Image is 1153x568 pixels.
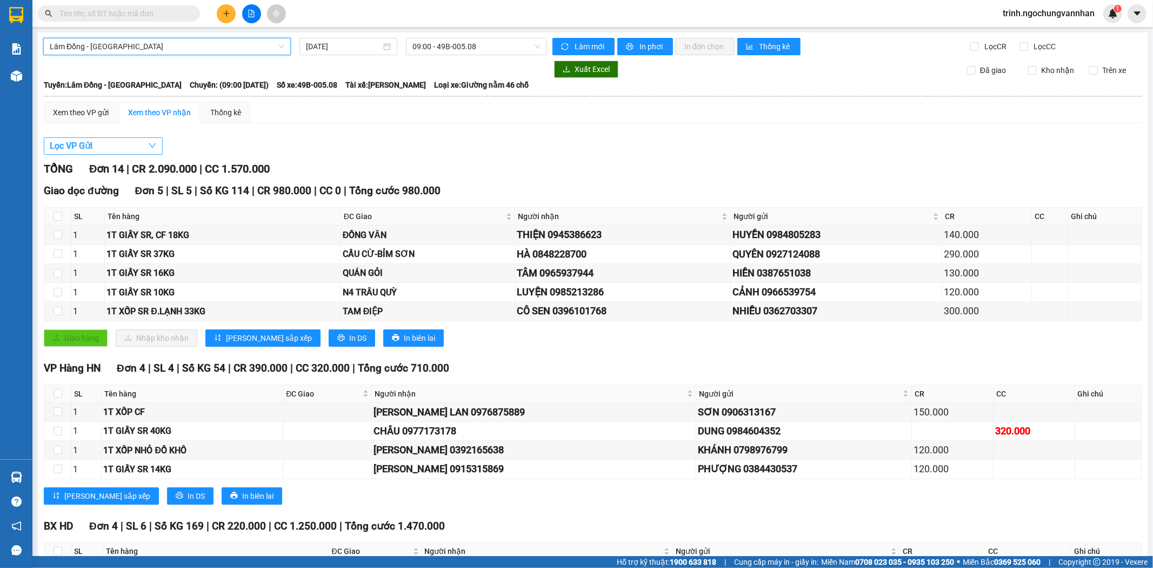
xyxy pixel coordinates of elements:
[126,162,129,175] span: |
[222,487,282,505] button: printerIn biên lai
[272,10,280,17] span: aim
[737,38,801,55] button: bar-chartThống kê
[269,520,271,532] span: |
[617,556,716,568] span: Hỗ trợ kỹ thuật:
[319,184,341,197] span: CC 0
[434,79,529,91] span: Loại xe: Giường nằm 46 chỗ
[89,520,118,532] span: Đơn 4
[117,362,145,374] span: Đơn 4
[267,4,286,23] button: aim
[73,305,103,318] div: 1
[517,247,729,262] div: HÀ 0848228700
[106,286,339,299] div: 1T GIẤY SR 10KG
[698,424,910,439] div: DUNG 0984604352
[981,41,1009,52] span: Lọc CR
[44,184,119,197] span: Giao dọc đường
[228,362,231,374] span: |
[374,461,694,477] div: [PERSON_NAME] 0915315869
[73,247,103,261] div: 1
[554,61,618,78] button: downloadXuất Excel
[73,424,99,438] div: 1
[11,545,22,556] span: message
[1116,5,1119,12] span: 1
[171,184,192,197] span: SL 5
[53,107,109,118] div: Xem theo VP gửi
[155,520,204,532] span: Số KG 169
[210,107,241,118] div: Thống kê
[148,362,151,374] span: |
[732,227,941,242] div: HUYỀN 0984805283
[1068,208,1142,226] th: Ghi chú
[234,362,288,374] span: CR 390.000
[128,107,191,118] div: Xem theo VP nhận
[676,38,735,55] button: In đơn chọn
[345,79,426,91] span: Tài xế: [PERSON_NAME]
[344,210,504,222] span: ĐC Giao
[44,329,108,347] button: uploadGiao hàng
[205,162,270,175] span: CC 1.570.000
[343,228,513,242] div: ĐỒNG VĂN
[257,184,311,197] span: CR 980.000
[1075,385,1142,403] th: Ghi chú
[71,543,103,560] th: SL
[994,6,1103,20] span: trinh.ngochungvannhan
[383,329,444,347] button: printerIn biên lai
[154,362,174,374] span: SL 4
[732,285,941,300] div: CẢNH 0966539754
[274,520,337,532] span: CC 1.250.000
[575,63,610,75] span: Xuất Excel
[963,556,1041,568] span: Miền Bắc
[103,444,281,457] div: 1T XỐP NHỎ ĐỒ KHÔ
[135,184,164,197] span: Đơn 5
[212,520,266,532] span: CR 220.000
[732,303,941,319] div: NHIỄU 0362703307
[11,472,22,483] img: warehouse-icon
[1108,9,1118,18] img: icon-new-feature
[942,208,1032,226] th: CR
[517,227,729,242] div: THIỆN 0945386623
[103,405,281,419] div: 1T XỐP CF
[106,266,339,280] div: 1T GIẤY SR 16KG
[976,64,1010,76] span: Đã giao
[248,10,255,17] span: file-add
[392,334,399,342] span: printer
[517,285,729,300] div: LUYỆN 0985213286
[425,545,662,557] span: Người nhận
[73,444,99,457] div: 1
[217,4,236,23] button: plus
[166,184,169,197] span: |
[900,543,985,560] th: CR
[676,545,889,557] span: Người gửi
[45,10,52,17] span: search
[205,329,321,347] button: sort-ascending[PERSON_NAME] sắp xếp
[44,81,182,89] b: Tuyến: Lâm Đồng - [GEOGRAPHIC_DATA]
[734,210,931,222] span: Người gửi
[190,79,269,91] span: Chuyến: (09:00 [DATE])
[73,463,99,476] div: 1
[106,247,339,261] div: 1T GIẤY SR 37KG
[73,228,103,242] div: 1
[349,184,441,197] span: Tổng cước 980.000
[277,79,337,91] span: Số xe: 49B-005.08
[944,285,1030,300] div: 120.000
[149,520,152,532] span: |
[214,334,222,342] span: sort-ascending
[106,228,339,242] div: 1T GIẤY SR, CF 18KG
[44,487,159,505] button: sort-ascending[PERSON_NAME] sắp xếp
[343,247,513,261] div: CẦU CỪ-BỈM SƠN
[339,520,342,532] span: |
[182,362,225,374] span: Số KG 54
[746,43,755,51] span: bar-chart
[206,520,209,532] span: |
[944,247,1030,262] div: 290.000
[1114,5,1122,12] sup: 1
[375,388,685,400] span: Người nhận
[132,162,197,175] span: CR 2.090.000
[552,38,615,55] button: syncLàm mới
[639,41,664,52] span: In phơi
[517,266,729,281] div: TÂM 0965937944
[986,543,1071,560] th: CC
[103,463,281,476] div: 1T GIẤY SR 14KG
[59,8,187,19] input: Tìm tên, số ĐT hoặc mã đơn
[116,329,197,347] button: downloadNhập kho nhận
